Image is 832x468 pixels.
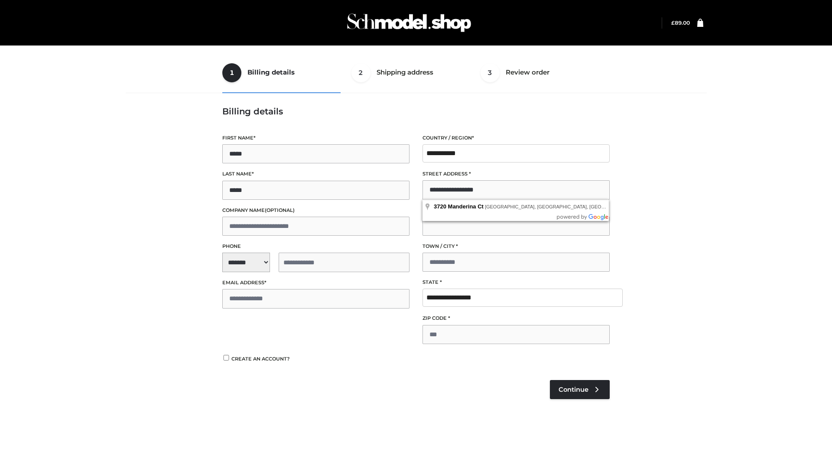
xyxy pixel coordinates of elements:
[422,170,610,178] label: Street address
[422,314,610,322] label: ZIP Code
[559,386,588,393] span: Continue
[485,204,639,209] span: [GEOGRAPHIC_DATA], [GEOGRAPHIC_DATA], [GEOGRAPHIC_DATA]
[550,380,610,399] a: Continue
[422,134,610,142] label: Country / Region
[671,19,690,26] bdi: 89.00
[434,203,446,210] span: 3720
[671,19,675,26] span: £
[231,356,290,362] span: Create an account?
[222,279,409,287] label: Email address
[222,242,409,250] label: Phone
[222,134,409,142] label: First name
[222,106,610,117] h3: Billing details
[422,278,610,286] label: State
[265,207,295,213] span: (optional)
[422,242,610,250] label: Town / City
[671,19,690,26] a: £89.00
[222,170,409,178] label: Last name
[222,206,409,214] label: Company name
[222,355,230,361] input: Create an account?
[448,203,484,210] span: Manderina Ct
[344,6,474,40] img: Schmodel Admin 964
